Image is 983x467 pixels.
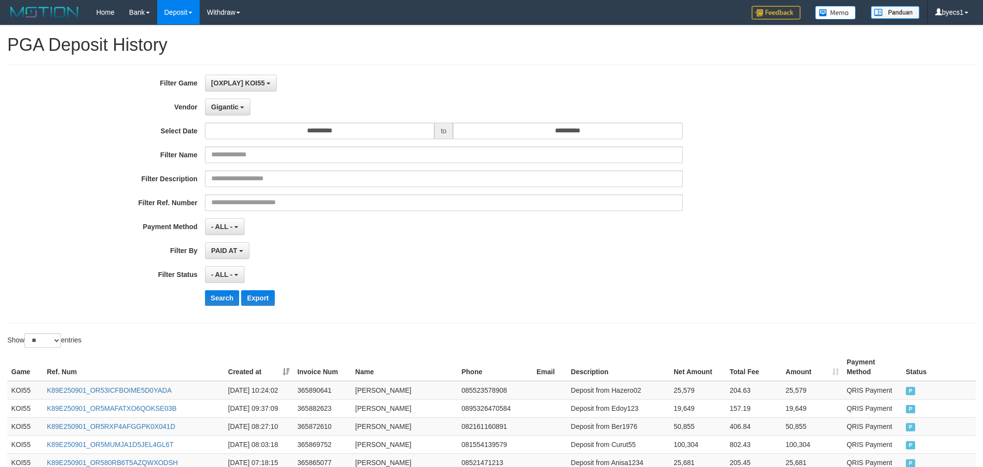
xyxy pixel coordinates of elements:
[843,353,902,381] th: Payment Method
[726,353,782,381] th: Total Fee
[205,99,251,115] button: Gigantic
[211,247,237,255] span: PAID AT
[47,423,175,430] a: K89E250901_OR5RXP4AFGGPK0X041D
[7,399,43,417] td: KOI55
[670,399,726,417] td: 19,649
[457,417,532,435] td: 082161160891
[351,381,458,400] td: [PERSON_NAME]
[224,381,293,400] td: [DATE] 10:24:02
[906,387,916,395] span: PAID
[224,435,293,453] td: [DATE] 08:03:18
[224,399,293,417] td: [DATE] 09:37:09
[351,417,458,435] td: [PERSON_NAME]
[205,218,245,235] button: - ALL -
[205,290,240,306] button: Search
[351,399,458,417] td: [PERSON_NAME]
[293,417,351,435] td: 365872610
[843,435,902,453] td: QRIS Payment
[293,399,351,417] td: 365882623
[224,353,293,381] th: Created at: activate to sort column ascending
[567,417,670,435] td: Deposit from Ber1976
[782,353,843,381] th: Amount: activate to sort column ascending
[815,6,856,20] img: Button%20Memo.svg
[7,35,976,55] h1: PGA Deposit History
[843,399,902,417] td: QRIS Payment
[457,353,532,381] th: Phone
[726,381,782,400] td: 204.63
[457,399,532,417] td: 0895326470584
[205,242,249,259] button: PAID AT
[532,353,567,381] th: Email
[205,75,277,91] button: [OXPLAY] KOI55
[567,435,670,453] td: Deposit from Curut55
[43,353,224,381] th: Ref. Num
[782,435,843,453] td: 100,304
[224,417,293,435] td: [DATE] 08:27:10
[782,417,843,435] td: 50,855
[211,103,239,111] span: Gigantic
[567,353,670,381] th: Description
[906,423,916,431] span: PAID
[902,353,976,381] th: Status
[457,381,532,400] td: 085523578908
[457,435,532,453] td: 081554139579
[7,381,43,400] td: KOI55
[782,381,843,400] td: 25,579
[241,290,274,306] button: Export
[670,381,726,400] td: 25,579
[7,417,43,435] td: KOI55
[293,381,351,400] td: 365890641
[7,5,82,20] img: MOTION_logo.png
[293,435,351,453] td: 365869752
[47,404,177,412] a: K89E250901_OR5MAFATXO6QOKSE03B
[726,417,782,435] td: 406.84
[211,271,233,278] span: - ALL -
[7,353,43,381] th: Game
[670,435,726,453] td: 100,304
[906,441,916,449] span: PAID
[670,353,726,381] th: Net Amount
[843,381,902,400] td: QRIS Payment
[843,417,902,435] td: QRIS Payment
[434,123,453,139] span: to
[670,417,726,435] td: 50,855
[351,353,458,381] th: Name
[211,223,233,231] span: - ALL -
[782,399,843,417] td: 19,649
[752,6,800,20] img: Feedback.jpg
[293,353,351,381] th: Invoice Num
[47,386,172,394] a: K89E250901_OR53ICFBOIME5D0YADA
[211,79,265,87] span: [OXPLAY] KOI55
[205,266,245,283] button: - ALL -
[906,405,916,413] span: PAID
[871,6,920,19] img: panduan.png
[47,459,178,467] a: K89E250901_OR580RB6T5AZQWXODSH
[567,381,670,400] td: Deposit from Hazero02
[7,333,82,348] label: Show entries
[351,435,458,453] td: [PERSON_NAME]
[47,441,174,448] a: K89E250901_OR5MUMJA1D5JEL4GL6T
[726,435,782,453] td: 802.43
[726,399,782,417] td: 157.19
[24,333,61,348] select: Showentries
[567,399,670,417] td: Deposit from Edoy123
